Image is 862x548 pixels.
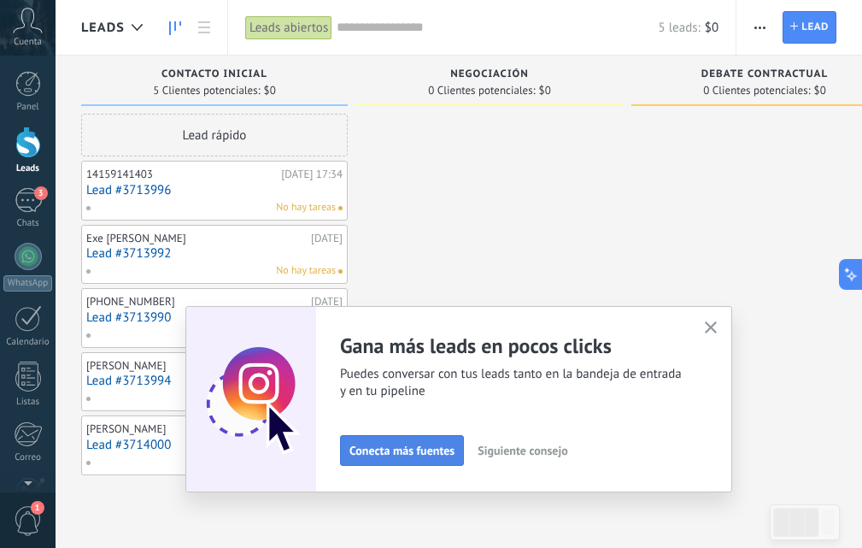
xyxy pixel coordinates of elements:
span: Leads [81,20,125,36]
div: Correo [3,452,53,463]
a: Lead [783,11,836,44]
div: [DATE] [311,232,343,245]
span: Lead [801,12,829,43]
a: Leads [161,11,190,44]
h2: Gana más leads en pocos clicks [340,333,683,359]
span: $0 [264,85,276,96]
span: 3 [34,186,48,200]
a: Lead #3713992 [86,246,343,261]
span: $0 [539,85,551,96]
span: No hay tareas [276,263,336,279]
div: WhatsApp [3,275,52,292]
div: Exe [PERSON_NAME] [86,232,307,245]
span: Debate contractual [701,68,828,80]
span: Conecta más fuentes [349,445,454,457]
span: Contacto inicial [161,68,267,80]
div: Contacto inicial [90,68,339,83]
span: No hay nada asignado [338,206,343,210]
div: [PHONE_NUMBER] [86,295,307,309]
div: Lead rápido [81,114,348,156]
button: Más [748,11,772,44]
span: 1 [31,501,44,515]
span: No hay nada asignado [338,269,343,274]
span: 5 Clientes potenciales: [153,85,260,96]
div: Chats [3,218,53,229]
div: Calendario [3,337,53,348]
span: $0 [705,20,718,36]
span: $0 [814,85,826,96]
span: No hay tareas [276,200,336,215]
a: Lead #3714000 [86,438,343,452]
button: Conecta más fuentes [340,435,464,466]
div: 14159141403 [86,168,277,181]
a: Lead #3713996 [86,183,343,197]
div: [PERSON_NAME] [86,359,307,373]
span: Cuenta [14,37,42,48]
a: Lead #3713994 [86,374,343,388]
div: [PERSON_NAME] [86,422,307,436]
div: Leads abiertos [245,15,332,40]
span: Puedes conversar con tus leads tanto en la bandeja de entrada y en tu pipeline [340,366,683,400]
span: Siguiente consejo [478,445,567,457]
span: 0 Clientes potenciales: [428,85,535,96]
span: 0 Clientes potenciales: [703,85,810,96]
div: [DATE] 17:34 [281,168,343,181]
div: Negociación [365,68,614,83]
button: Siguiente consejo [470,438,575,463]
a: Lead #3713990 [86,310,343,325]
span: 5 leads: [659,20,701,36]
div: Leads [3,163,53,174]
div: Listas [3,397,53,408]
span: Negociación [450,68,529,80]
a: Lista [190,11,219,44]
div: Panel [3,102,53,113]
div: [DATE] [311,295,343,309]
